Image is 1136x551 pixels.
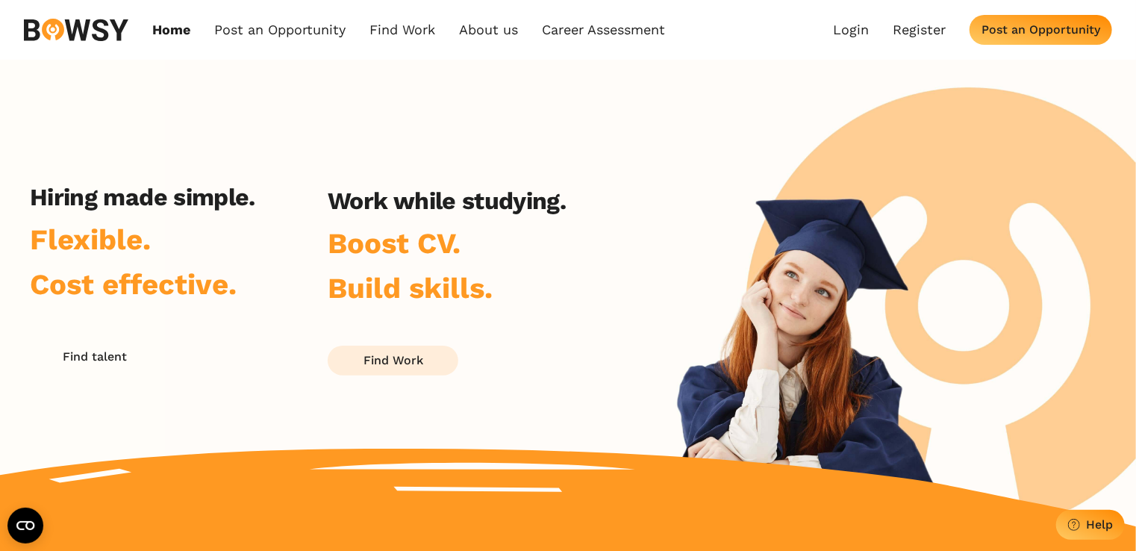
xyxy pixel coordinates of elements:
span: Flexible. [30,222,151,256]
a: Career Assessment [542,22,665,38]
img: svg%3e [24,19,128,41]
a: Register [893,22,946,38]
button: Open CMP widget [7,508,43,544]
h2: Work while studying. [328,187,566,215]
span: Boost CV. [328,226,461,260]
div: Find talent [63,349,128,364]
h2: Hiring made simple. [30,183,255,211]
span: Cost effective. [30,267,237,301]
a: Login [833,22,869,38]
div: Help [1086,517,1113,532]
button: Help [1056,510,1125,540]
button: Post an Opportunity [970,15,1112,45]
button: Find talent [30,342,160,372]
a: Home [152,22,190,38]
div: Find Work [363,353,423,367]
button: Find Work [328,346,458,376]
div: Post an Opportunity [981,22,1100,37]
span: Build skills. [328,271,493,305]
